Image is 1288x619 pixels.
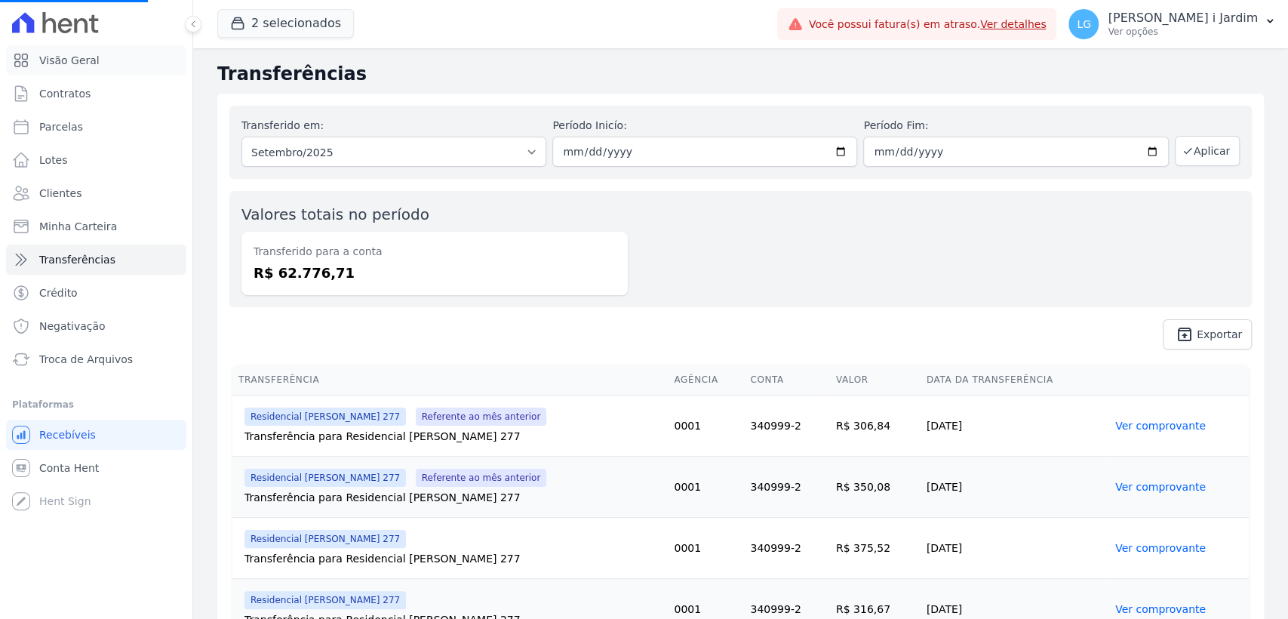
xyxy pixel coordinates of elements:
i: unarchive [1176,325,1194,343]
span: Residencial [PERSON_NAME] 277 [244,469,406,487]
p: [PERSON_NAME] i Jardim [1108,11,1258,26]
span: Minha Carteira [39,219,117,234]
span: Contratos [39,86,91,101]
th: Valor [830,365,921,396]
span: LG [1077,19,1091,29]
a: Ver comprovante [1115,420,1206,432]
td: 0001 [668,457,744,518]
td: R$ 350,08 [830,457,921,518]
span: Referente ao mês anterior [416,408,547,426]
dt: Transferido para a conta [254,244,616,260]
th: Agência [668,365,744,396]
label: Valores totais no período [241,205,429,223]
a: Contratos [6,79,186,109]
a: Ver comprovante [1115,542,1206,554]
span: Clientes [39,186,81,201]
p: Ver opções [1108,26,1258,38]
td: R$ 306,84 [830,396,921,457]
span: Residencial [PERSON_NAME] 277 [244,591,406,609]
div: Transferência para Residencial [PERSON_NAME] 277 [244,429,662,444]
td: [DATE] [921,457,1109,518]
label: Período Fim: [863,118,1168,134]
th: Conta [744,365,830,396]
span: Crédito [39,285,78,300]
th: Data da Transferência [921,365,1109,396]
a: Parcelas [6,112,186,142]
td: 0001 [668,518,744,579]
label: Período Inicío: [552,118,857,134]
td: 340999-2 [744,457,830,518]
a: Negativação [6,311,186,341]
td: R$ 375,52 [830,518,921,579]
span: Conta Hent [39,460,99,476]
span: Recebíveis [39,427,96,442]
button: 2 selecionados [217,9,354,38]
td: [DATE] [921,396,1109,457]
td: [DATE] [921,518,1109,579]
a: unarchive Exportar [1163,319,1252,350]
h2: Transferências [217,60,1264,88]
a: Ver comprovante [1115,481,1206,493]
span: Exportar [1197,330,1242,339]
a: Visão Geral [6,45,186,75]
div: Plataformas [12,396,180,414]
div: Transferência para Residencial [PERSON_NAME] 277 [244,490,662,505]
th: Transferência [232,365,668,396]
span: Lotes [39,152,68,168]
td: 340999-2 [744,396,830,457]
a: Troca de Arquivos [6,344,186,374]
span: Visão Geral [39,53,100,68]
label: Transferido em: [241,119,324,131]
a: Ver comprovante [1115,603,1206,615]
a: Lotes [6,145,186,175]
span: Você possui fatura(s) em atraso. [809,17,1047,32]
a: Crédito [6,278,186,308]
button: LG [PERSON_NAME] i Jardim Ver opções [1056,3,1288,45]
span: Residencial [PERSON_NAME] 277 [244,408,406,426]
span: Parcelas [39,119,83,134]
span: Negativação [39,319,106,334]
button: Aplicar [1175,136,1240,166]
td: 0001 [668,396,744,457]
dd: R$ 62.776,71 [254,263,616,283]
a: Conta Hent [6,453,186,483]
span: Transferências [39,252,115,267]
a: Transferências [6,245,186,275]
div: Transferência para Residencial [PERSON_NAME] 277 [244,551,662,566]
a: Clientes [6,178,186,208]
a: Recebíveis [6,420,186,450]
span: Troca de Arquivos [39,352,133,367]
span: Residencial [PERSON_NAME] 277 [244,530,406,548]
span: Referente ao mês anterior [416,469,547,487]
a: Minha Carteira [6,211,186,242]
td: 340999-2 [744,518,830,579]
a: Ver detalhes [980,18,1047,30]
